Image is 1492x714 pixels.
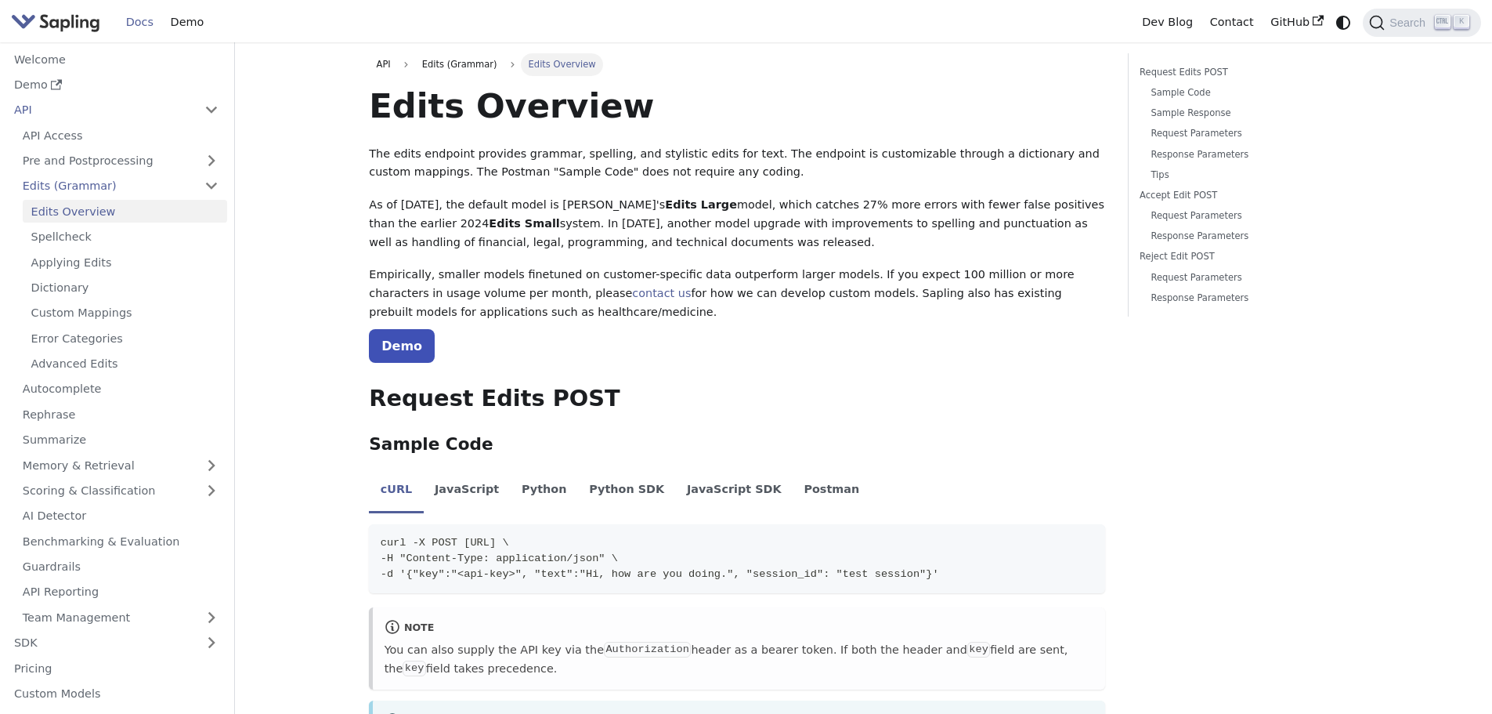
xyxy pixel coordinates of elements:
h3: Sample Code [369,434,1105,455]
a: Accept Edit POST [1140,188,1352,203]
a: Advanced Edits [23,353,227,375]
a: Demo [369,329,435,363]
a: Custom Models [5,683,227,705]
li: Python [511,469,578,513]
a: API Access [14,124,227,147]
a: Request Edits POST [1140,65,1352,80]
li: Python SDK [578,469,676,513]
a: Demo [162,10,212,34]
p: Empirically, smaller models finetuned on customer-specific data outperform larger models. If you ... [369,266,1105,321]
span: curl -X POST [URL] \ [381,537,509,549]
a: Applying Edits [23,251,227,274]
a: Scoring & Classification [14,480,227,502]
a: Sapling.ai [11,11,106,34]
code: key [967,642,990,658]
span: Edits Overview [521,53,603,75]
p: You can also supply the API key via the header as a bearer token. If both the header and field ar... [385,641,1094,679]
a: Pre and Postprocessing [14,150,227,172]
p: The edits endpoint provides grammar, spelling, and stylistic edits for text. The endpoint is cust... [369,145,1105,183]
a: contact us [632,287,691,299]
code: key [403,661,425,676]
a: Request Parameters [1151,126,1346,141]
kbd: K [1454,15,1469,29]
code: Authorization [604,642,691,658]
li: JavaScript [424,469,511,513]
strong: Edits Large [665,198,737,211]
a: Request Parameters [1151,208,1346,223]
a: Response Parameters [1151,229,1346,244]
a: Autocomplete [14,378,227,400]
p: As of [DATE], the default model is [PERSON_NAME]'s model, which catches 27% more errors with fewe... [369,196,1105,252]
a: Dictionary [23,277,227,299]
a: Summarize [14,429,227,451]
span: Edits (Grammar) [414,53,504,75]
button: Collapse sidebar category 'API' [196,99,227,121]
span: API [377,59,391,70]
a: Sample Response [1151,106,1346,121]
a: Spellcheck [23,226,227,248]
a: Docs [117,10,162,34]
a: Error Categories [23,327,227,350]
a: API [5,99,196,121]
a: Edits (Grammar) [14,175,227,198]
strong: Edits Small [489,217,559,230]
a: SDK [5,632,196,654]
h1: Edits Overview [369,85,1105,127]
button: Search (Ctrl+K) [1363,9,1480,37]
span: -d '{"key":"<api-key>", "text":"Hi, how are you doing.", "session_id": "test session"}' [381,568,939,580]
a: Team Management [14,606,227,629]
div: note [385,619,1094,638]
a: Response Parameters [1151,291,1346,306]
button: Expand sidebar category 'SDK' [196,632,227,654]
a: API Reporting [14,581,227,603]
a: Rephrase [14,403,227,426]
span: -H "Content-Type: application/json" \ [381,553,618,564]
a: Guardrails [14,556,227,578]
a: Pricing [5,657,227,680]
a: Dev Blog [1133,10,1201,34]
a: Welcome [5,48,227,71]
li: cURL [369,469,423,513]
li: Postman [793,469,871,513]
a: Custom Mappings [23,302,227,324]
a: Demo [5,74,227,96]
nav: Breadcrumbs [369,53,1105,75]
a: Response Parameters [1151,147,1346,162]
a: Request Parameters [1151,270,1346,285]
img: Sapling.ai [11,11,100,34]
a: Memory & Retrieval [14,454,227,477]
a: Benchmarking & Evaluation [14,530,227,553]
h2: Request Edits POST [369,385,1105,413]
a: Contact [1201,10,1263,34]
a: Edits Overview [23,200,227,223]
a: AI Detector [14,505,227,527]
a: Reject Edit POST [1140,249,1352,264]
a: API [369,53,398,75]
a: Tips [1151,168,1346,183]
button: Switch between dark and light mode (currently system mode) [1332,11,1355,34]
a: GitHub [1262,10,1331,34]
a: Sample Code [1151,85,1346,100]
li: JavaScript SDK [676,469,793,513]
span: Search [1385,16,1435,29]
